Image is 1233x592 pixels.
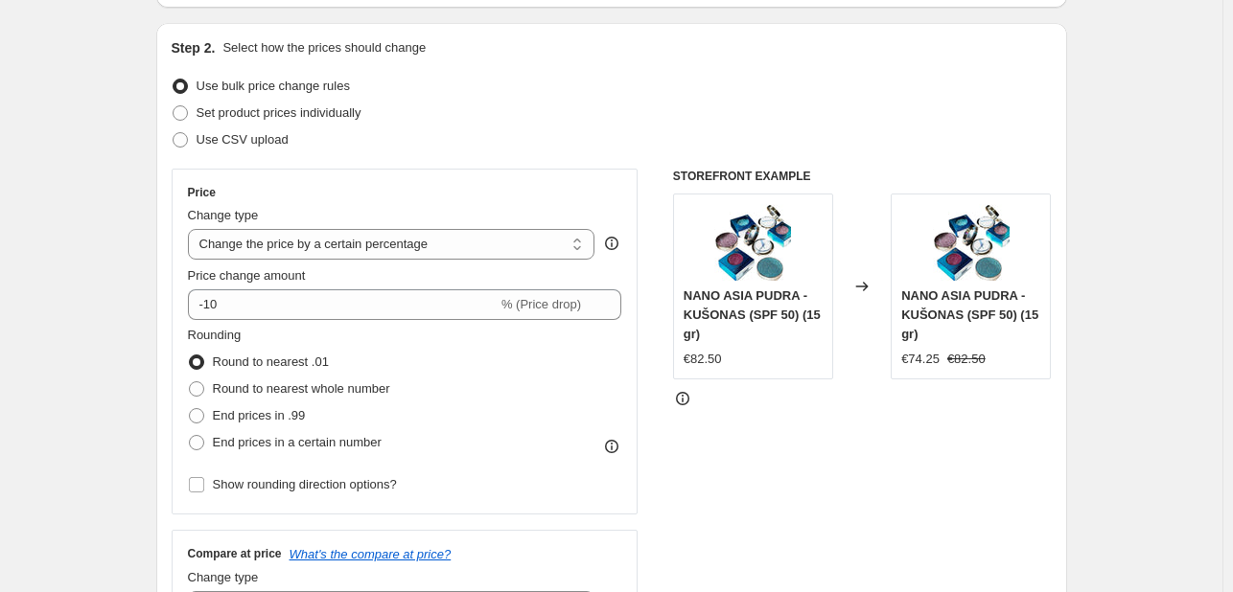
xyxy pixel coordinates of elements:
[213,477,397,491] span: Show rounding direction options?
[501,297,581,311] span: % (Price drop)
[947,350,986,369] strike: €82.50
[188,289,498,320] input: -15
[714,204,791,281] img: jpg_20220716_012858_0000_80x.jpg
[188,570,259,584] span: Change type
[197,132,289,147] span: Use CSV upload
[213,435,382,449] span: End prices in a certain number
[901,288,1038,341] span: NANO ASIA PUDRA - KUŠONAS (SPF 50) (15 gr)
[901,350,940,369] div: €74.25
[213,381,390,396] span: Round to nearest whole number
[222,38,426,57] p: Select how the prices should change
[684,350,722,369] div: €82.50
[213,408,306,422] span: End prices in .99
[188,208,259,222] span: Change type
[188,268,306,283] span: Price change amount
[673,169,1052,184] h6: STOREFRONT EXAMPLE
[188,328,242,342] span: Rounding
[188,185,216,200] h3: Price
[197,105,361,120] span: Set product prices individually
[213,354,329,369] span: Round to nearest .01
[197,79,350,93] span: Use bulk price change rules
[602,234,621,253] div: help
[172,38,216,57] h2: Step 2.
[933,204,1010,281] img: jpg_20220716_012858_0000_80x.jpg
[290,547,452,561] button: What's the compare at price?
[188,546,282,561] h3: Compare at price
[684,288,821,341] span: NANO ASIA PUDRA - KUŠONAS (SPF 50) (15 gr)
